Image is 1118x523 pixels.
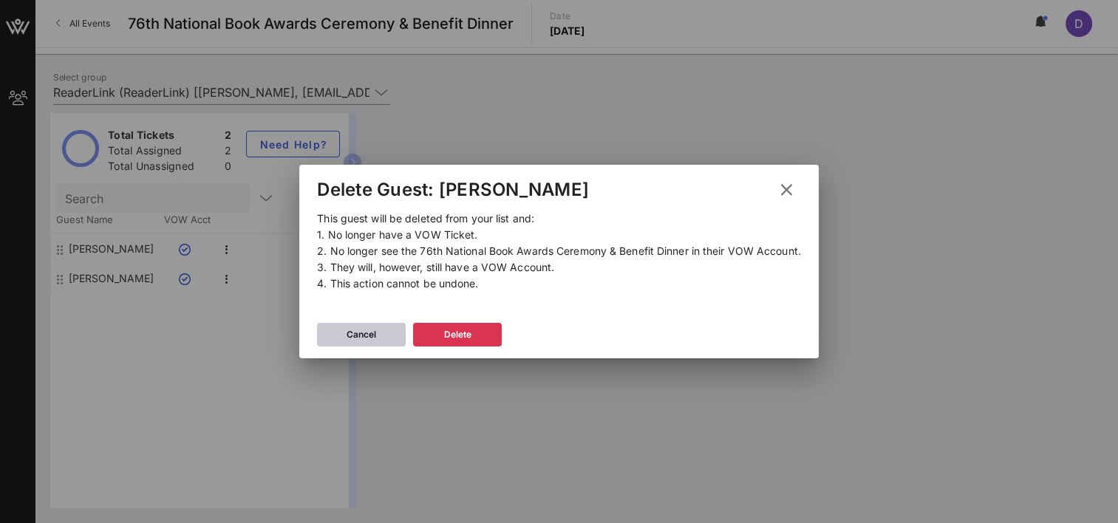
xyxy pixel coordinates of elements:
[413,323,502,346] button: Delete
[347,327,376,342] div: Cancel
[317,179,589,201] div: Delete Guest: [PERSON_NAME]
[317,211,800,292] p: This guest will be deleted from your list and: 1. No longer have a VOW Ticket. 2. No longer see t...
[444,327,471,342] div: Delete
[317,323,406,346] button: Cancel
